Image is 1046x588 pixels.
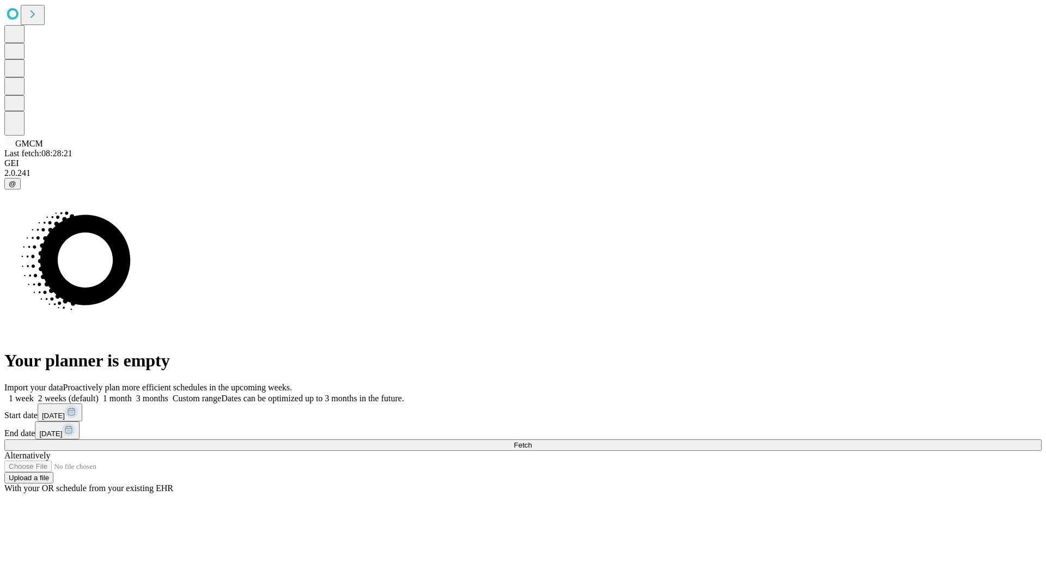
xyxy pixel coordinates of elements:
[4,383,63,392] span: Import your data
[221,394,404,403] span: Dates can be optimized up to 3 months in the future.
[15,139,43,148] span: GMCM
[4,149,72,158] span: Last fetch: 08:28:21
[4,168,1042,178] div: 2.0.241
[4,451,50,460] span: Alternatively
[38,403,82,421] button: [DATE]
[4,439,1042,451] button: Fetch
[514,441,532,449] span: Fetch
[42,412,65,420] span: [DATE]
[4,421,1042,439] div: End date
[9,394,34,403] span: 1 week
[9,180,16,188] span: @
[4,351,1042,371] h1: Your planner is empty
[39,430,62,438] span: [DATE]
[4,158,1042,168] div: GEI
[4,178,21,189] button: @
[35,421,80,439] button: [DATE]
[103,394,132,403] span: 1 month
[38,394,99,403] span: 2 weeks (default)
[63,383,292,392] span: Proactively plan more efficient schedules in the upcoming weeks.
[4,472,53,483] button: Upload a file
[4,403,1042,421] div: Start date
[4,483,173,493] span: With your OR schedule from your existing EHR
[173,394,221,403] span: Custom range
[136,394,168,403] span: 3 months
